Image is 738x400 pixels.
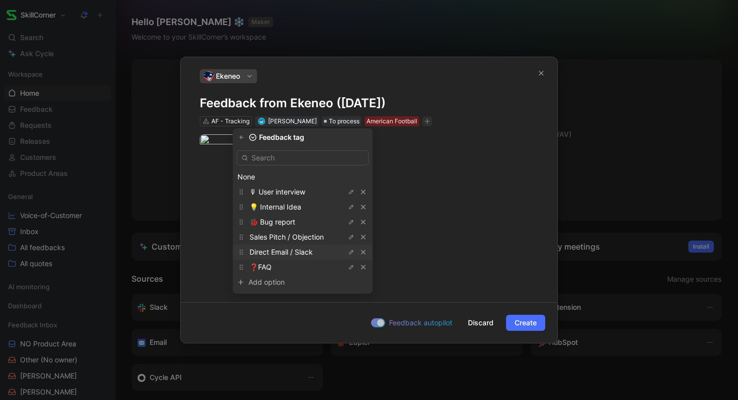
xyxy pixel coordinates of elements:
div: Feedback tag [233,132,373,142]
div: ❓FAQ [233,260,373,275]
div: 🐞 Bug report [233,215,373,230]
span: ❓FAQ [250,263,272,271]
div: None [237,171,368,183]
span: 🐞 Bug report [250,218,295,226]
span: Direct Email / Slack [250,248,313,256]
div: Sales Pitch / Objection [233,230,373,245]
span: Sales Pitch / Objection [250,233,324,241]
input: Search [237,150,369,165]
div: 💡 Internal Idea [233,199,373,215]
span: 💡 Internal Idea [250,203,301,211]
span: 🎙 User interview [250,187,305,196]
div: Direct Email / Slack [233,245,373,260]
div: 🎙 User interview [233,184,373,199]
div: Add option [249,276,324,288]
